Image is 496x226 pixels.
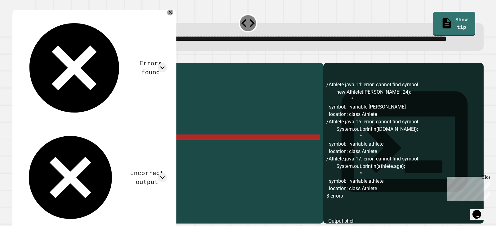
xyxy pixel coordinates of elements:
[326,81,480,224] div: /Athlete.java:14: error: cannot find symbol new Athlete([PERSON_NAME], 24); ^ symbol: variable [P...
[470,201,490,220] iframe: chat widget
[445,174,490,201] iframe: chat widget
[2,2,43,39] div: Chat with us now!Close
[134,59,167,77] div: Errors found
[126,168,167,186] div: Incorrect output
[433,12,475,36] a: Show tip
